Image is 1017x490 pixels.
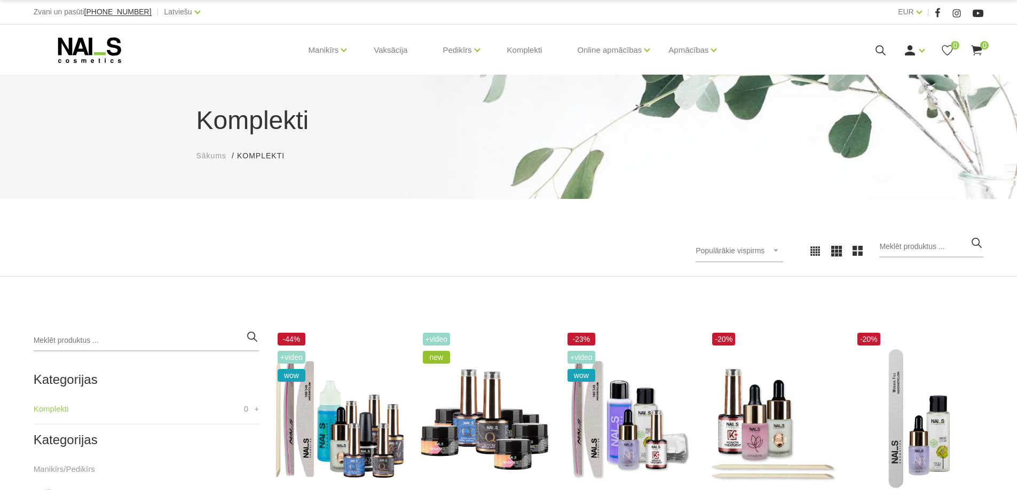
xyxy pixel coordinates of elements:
a: Online apmācības [577,29,642,71]
span: wow [278,369,305,382]
a: + [254,403,259,415]
span: -20% [857,333,880,346]
span: wow [567,369,595,382]
a: Komplekti [34,403,69,415]
a: Manikīrs [309,29,339,71]
a: Vaksācija [365,25,416,76]
span: 0 [980,41,989,50]
input: Meklēt produktus ... [34,330,259,351]
a: Apmācības [668,29,708,71]
input: Meklēt produktus ... [879,236,983,258]
span: -20% [712,333,735,346]
span: Sākums [196,151,227,160]
span: -23% [567,333,595,346]
a: 0 [941,44,954,57]
a: EUR [898,5,914,18]
span: +Video [423,333,451,346]
a: Pedikīrs [443,29,471,71]
span: Populārākie vispirms [696,246,764,255]
span: | [157,5,159,19]
span: | [927,5,929,19]
a: 0 [970,44,983,57]
span: new [423,351,451,364]
span: 0 [951,41,959,50]
h2: Kategorijas [34,433,259,447]
span: 0 [244,403,248,415]
a: Komplekti [499,25,551,76]
a: Latviešu [164,5,192,18]
span: +Video [567,351,595,364]
a: [PHONE_NUMBER] [84,8,152,16]
span: -44% [278,333,305,346]
div: Zvani un pasūti [34,5,152,19]
h2: Kategorijas [34,373,259,387]
li: Komplekti [237,150,295,162]
span: [PHONE_NUMBER] [84,7,152,16]
a: Manikīrs/Pedikīrs [34,463,95,476]
a: Sākums [196,150,227,162]
h1: Komplekti [196,101,821,140]
span: +Video [278,351,305,364]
